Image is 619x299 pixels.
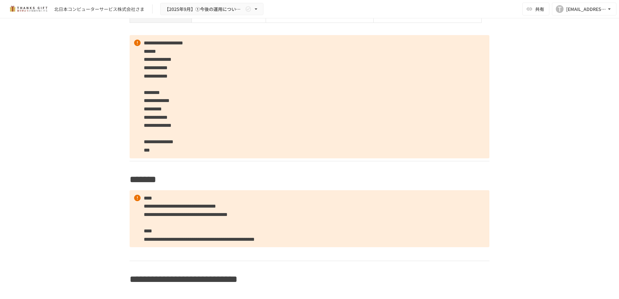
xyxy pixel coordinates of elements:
[552,3,616,15] button: T[EMAIL_ADDRESS][DOMAIN_NAME]
[522,3,549,15] button: 共有
[535,5,544,13] span: 共有
[566,5,606,13] div: [EMAIL_ADDRESS][DOMAIN_NAME]
[8,4,49,14] img: mMP1OxWUAhQbsRWCurg7vIHe5HqDpP7qZo7fRoNLXQh
[54,6,144,13] div: 北日本コンピューターサービス株式会社さま
[160,3,263,15] button: 【2025年9月】①今後の運用についてのご案内/THANKS GIFTキックオフMTG
[556,5,564,13] div: T
[164,5,244,13] span: 【2025年9月】①今後の運用についてのご案内/THANKS GIFTキックオフMTG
